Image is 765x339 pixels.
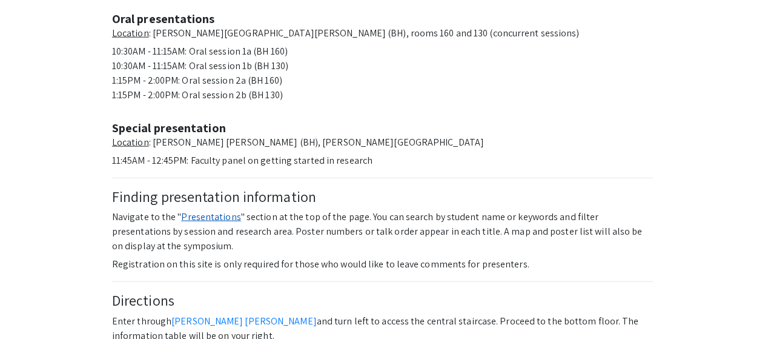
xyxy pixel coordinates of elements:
[112,135,653,150] p: : [PERSON_NAME] [PERSON_NAME] (BH), [PERSON_NAME][GEOGRAPHIC_DATA]
[112,120,226,136] strong: Special presentation
[112,136,149,149] u: Location
[112,11,215,27] strong: Oral presentations
[112,44,653,102] p: 10:30AM - 11:15AM: Oral session 1a (BH 160) 10:30AM - 11:15AM: Oral session 1b (BH 130) 1:15PM - ...
[112,292,653,309] h4: Directions
[171,315,317,327] a: [PERSON_NAME] [PERSON_NAME]
[112,153,653,168] p: 11:45AM - 12:45PM: Faculty panel on getting started in research
[182,210,241,223] a: Presentations
[112,257,653,272] p: Registration on this site is only required for those who would like to leave comments for present...
[112,26,653,41] p: : [PERSON_NAME][GEOGRAPHIC_DATA][PERSON_NAME] (BH), rooms 160 and 130 (concurrent sessions)
[9,284,51,330] iframe: Chat
[112,210,653,253] p: Navigate to the " " section at the top of the page. You can search by student name or keywords an...
[112,188,653,206] h4: Finding presentation information
[112,27,149,39] u: Location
